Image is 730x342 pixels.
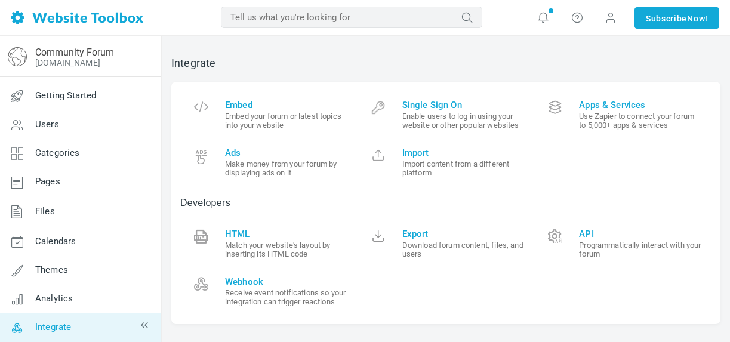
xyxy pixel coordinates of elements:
[402,100,526,110] span: Single Sign On
[225,229,349,239] span: HTML
[402,229,526,239] span: Export
[402,241,526,258] small: Download forum content, files, and users
[180,138,358,186] a: Ads Make money from your forum by displaying ads on it
[35,206,55,217] span: Files
[225,288,349,306] small: Receive event notifications so your integration can trigger reactions
[35,147,80,158] span: Categories
[180,220,358,267] a: HTML Match your website's layout by inserting its HTML code
[225,147,349,158] span: Ads
[402,159,526,177] small: Import content from a different platform
[221,7,482,28] input: Tell us what you're looking for
[579,112,703,130] small: Use Zapier to connect your forum to 5,000+ apps & services
[534,220,711,267] a: API Programmatically interact with your forum
[35,293,73,304] span: Analytics
[35,47,114,58] a: Community Forum
[180,91,358,138] a: Embed Embed your forum or latest topics into your website
[225,241,349,258] small: Match your website's layout by inserting its HTML code
[358,138,535,186] a: Import Import content from a different platform
[35,90,96,101] span: Getting Started
[225,276,349,287] span: Webhook
[534,91,711,138] a: Apps & Services Use Zapier to connect your forum to 5,000+ apps & services
[634,7,719,29] a: SubscribeNow!
[35,264,68,275] span: Themes
[35,58,100,67] a: [DOMAIN_NAME]
[225,159,349,177] small: Make money from your forum by displaying ads on it
[35,236,76,247] span: Calendars
[358,220,535,267] a: Export Download forum content, files, and users
[180,196,711,210] p: Developers
[35,176,60,187] span: Pages
[402,147,526,158] span: Import
[402,112,526,130] small: Enable users to log in using your website or other popular websites
[687,12,708,25] span: Now!
[358,91,535,138] a: Single Sign On Enable users to log in using your website or other popular websites
[171,57,720,70] h2: Integrate
[225,100,349,110] span: Embed
[579,100,703,110] span: Apps & Services
[579,241,703,258] small: Programmatically interact with your forum
[8,47,27,66] img: globe-icon.png
[35,119,59,130] span: Users
[35,322,71,332] span: Integrate
[225,112,349,130] small: Embed your forum or latest topics into your website
[579,229,703,239] span: API
[180,267,358,315] a: Webhook Receive event notifications so your integration can trigger reactions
